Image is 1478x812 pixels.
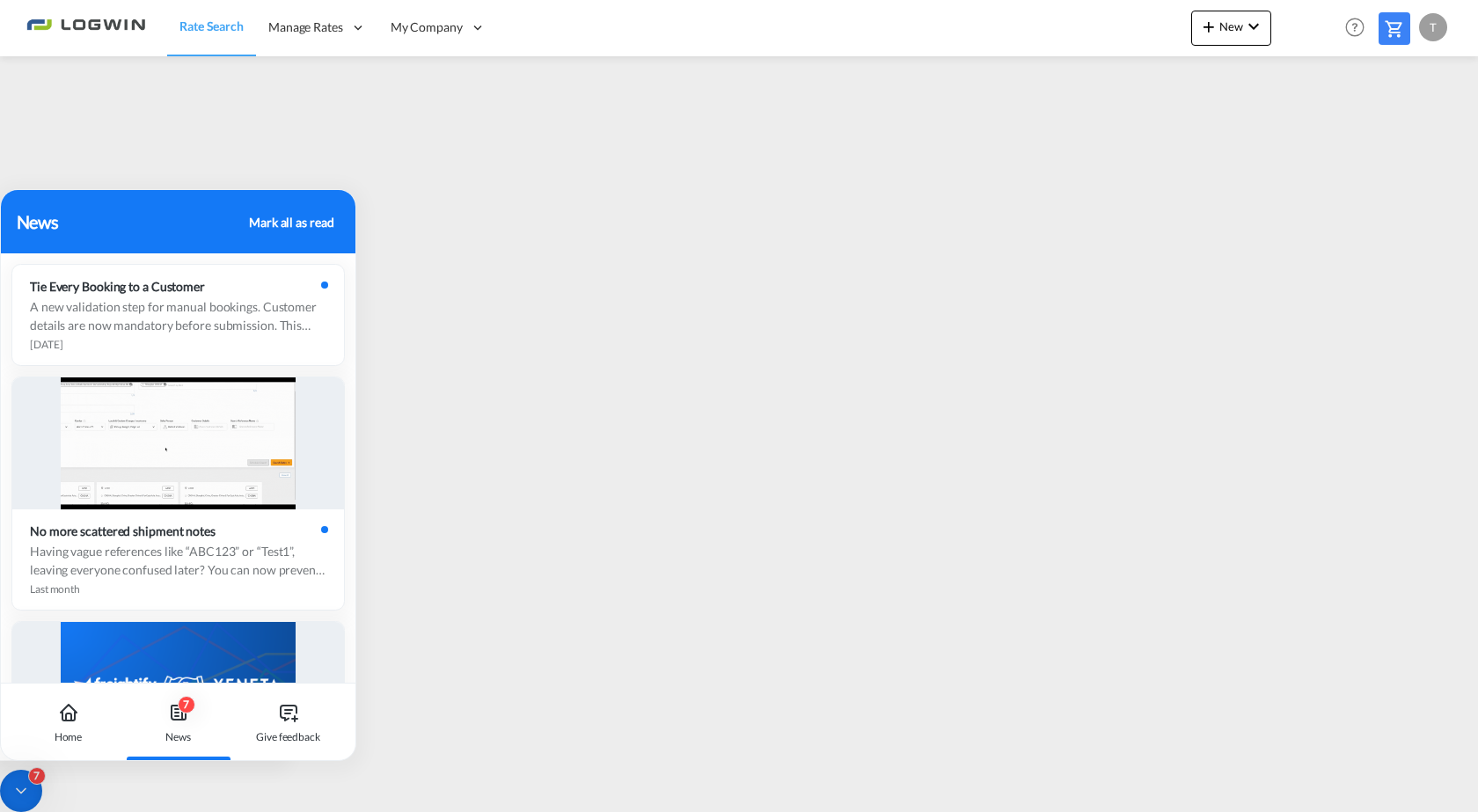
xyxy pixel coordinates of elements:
md-icon: icon-chevron-down [1243,16,1264,37]
span: Manage Rates [268,18,343,36]
span: New [1198,19,1264,33]
md-icon: icon-plus 400-fg [1198,16,1219,37]
span: Rate Search [179,18,244,33]
img: 2761ae10d95411efa20a1f5e0282d2d7.png [26,8,145,48]
div: Help [1340,12,1379,44]
div: T [1419,13,1447,41]
span: My Company [391,18,463,36]
span: Help [1340,12,1370,42]
button: icon-plus 400-fgNewicon-chevron-down [1191,11,1271,46]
